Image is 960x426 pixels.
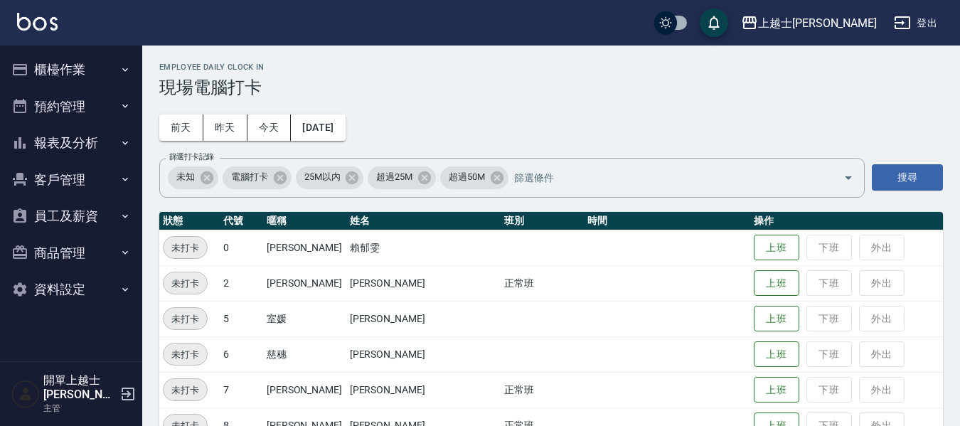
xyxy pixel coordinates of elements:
[164,240,207,255] span: 未打卡
[6,88,137,125] button: 預約管理
[168,166,218,189] div: 未知
[511,165,818,190] input: 篩選條件
[296,170,349,184] span: 25M以內
[43,402,116,415] p: 主管
[6,235,137,272] button: 商品管理
[220,265,263,301] td: 2
[263,265,346,301] td: [PERSON_NAME]
[159,78,943,97] h3: 現場電腦打卡
[223,166,292,189] div: 電腦打卡
[837,166,860,189] button: Open
[263,372,346,408] td: [PERSON_NAME]
[346,372,501,408] td: [PERSON_NAME]
[440,166,508,189] div: 超過50M
[346,212,501,230] th: 姓名
[296,166,364,189] div: 25M以內
[220,336,263,372] td: 6
[168,170,203,184] span: 未知
[750,212,943,230] th: 操作
[159,63,943,72] h2: Employee Daily Clock In
[346,230,501,265] td: 賴郁雯
[159,212,220,230] th: 狀態
[754,306,799,332] button: 上班
[346,336,501,372] td: [PERSON_NAME]
[263,230,346,265] td: [PERSON_NAME]
[17,13,58,31] img: Logo
[346,265,501,301] td: [PERSON_NAME]
[220,301,263,336] td: 5
[700,9,728,37] button: save
[263,301,346,336] td: 室媛
[11,380,40,408] img: Person
[368,166,436,189] div: 超過25M
[159,115,203,141] button: 前天
[6,271,137,308] button: 資料設定
[263,212,346,230] th: 暱稱
[754,235,799,261] button: 上班
[164,347,207,362] span: 未打卡
[754,377,799,403] button: 上班
[501,265,584,301] td: 正常班
[440,170,494,184] span: 超過50M
[291,115,345,141] button: [DATE]
[203,115,247,141] button: 昨天
[6,161,137,198] button: 客戶管理
[872,164,943,191] button: 搜尋
[6,198,137,235] button: 員工及薪資
[754,341,799,368] button: 上班
[223,170,277,184] span: 電腦打卡
[888,10,943,36] button: 登出
[501,212,584,230] th: 班別
[346,301,501,336] td: [PERSON_NAME]
[164,383,207,398] span: 未打卡
[220,372,263,408] td: 7
[164,276,207,291] span: 未打卡
[6,124,137,161] button: 報表及分析
[43,373,116,402] h5: 開單上越士[PERSON_NAME]
[263,336,346,372] td: 慈穗
[6,51,137,88] button: 櫃檯作業
[754,270,799,297] button: 上班
[368,170,421,184] span: 超過25M
[735,9,882,38] button: 上越士[PERSON_NAME]
[247,115,292,141] button: 今天
[584,212,750,230] th: 時間
[164,311,207,326] span: 未打卡
[220,212,263,230] th: 代號
[758,14,877,32] div: 上越士[PERSON_NAME]
[501,372,584,408] td: 正常班
[220,230,263,265] td: 0
[169,151,214,162] label: 篩選打卡記錄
